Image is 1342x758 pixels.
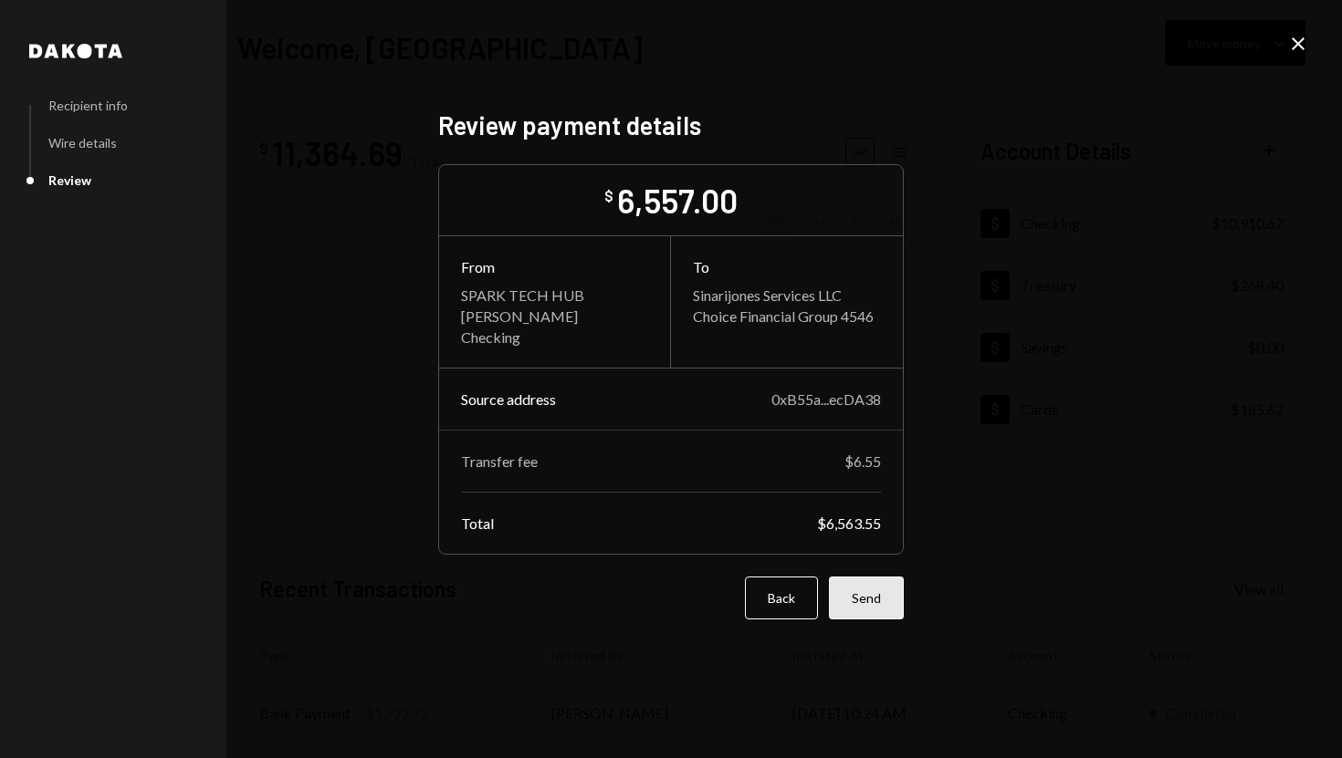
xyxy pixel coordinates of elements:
div: Choice Financial Group 4546 [693,307,881,325]
div: Total [461,514,494,532]
div: $6.55 [844,452,881,470]
button: Send [829,576,904,619]
h2: Review payment details [438,108,904,143]
div: Source address [461,390,556,408]
div: Wire details [48,135,117,151]
div: From [461,258,648,275]
div: 6,557.00 [617,180,738,221]
div: Sinarijones Services LLC [693,286,881,304]
button: Back [745,576,818,619]
div: Recipient info [48,98,128,113]
div: Checking [461,328,648,346]
div: [PERSON_NAME] [461,307,648,325]
div: 0xB55a...ecDA38 [771,390,881,408]
div: Transfer fee [461,452,538,470]
div: SPARK TECH HUB [461,286,648,304]
div: To [693,258,881,275]
div: Review [48,172,91,188]
div: $ [604,187,613,205]
div: $6,563.55 [817,514,881,532]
